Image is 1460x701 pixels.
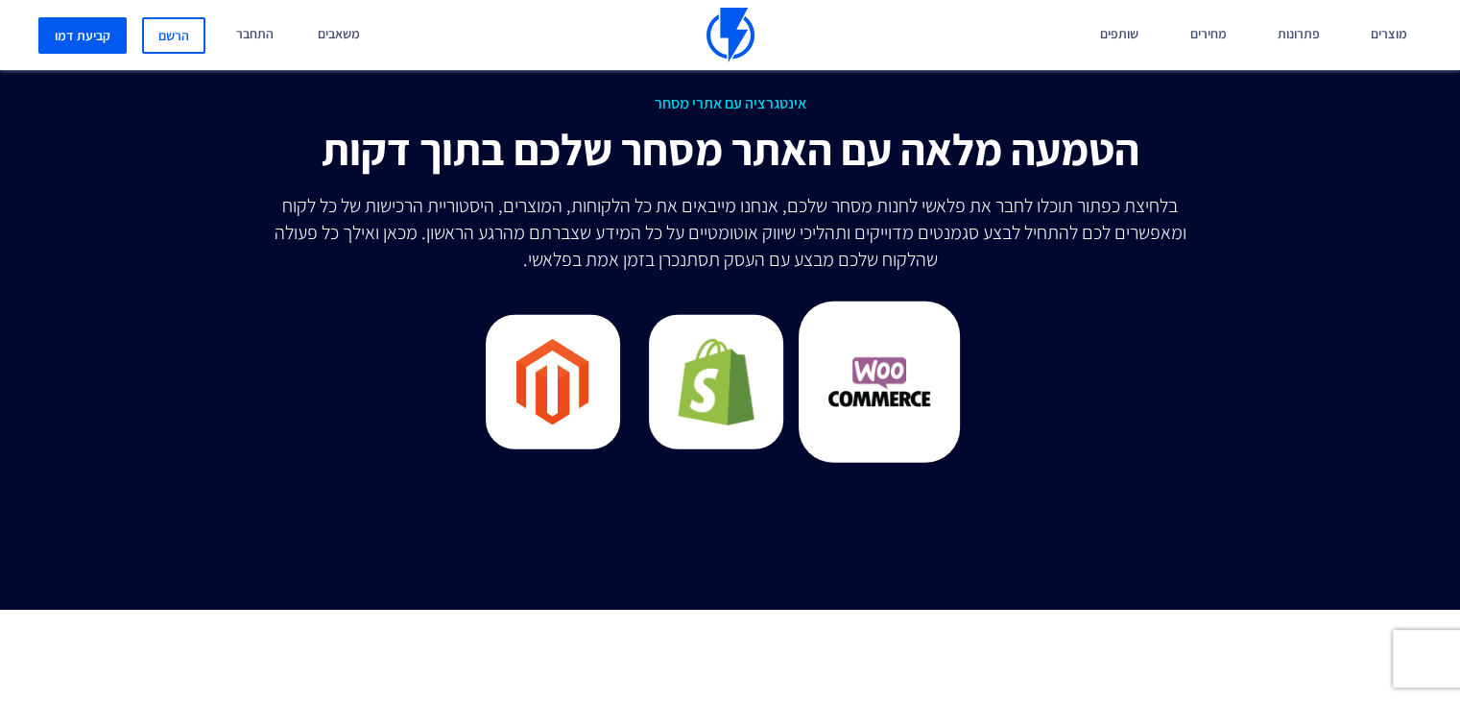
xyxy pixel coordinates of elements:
[142,17,205,54] a: הרשם
[130,93,1330,115] span: אינטגרציה עם אתרי מסחר
[516,339,589,425] img: Magento
[130,125,1330,173] h2: הטמעה מלאה עם האתר מסחר שלכם בתוך דקות
[250,192,1210,273] p: בלחיצת כפתור תוכלו לחבר את פלאשי לחנות מסחר שלכם, אנחנו מייבאים את כל הלקוחות, המוצרים, היסטוריית...
[827,330,931,434] img: Woocommerce
[673,339,759,425] img: Shopify
[38,17,127,54] a: קביעת דמו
